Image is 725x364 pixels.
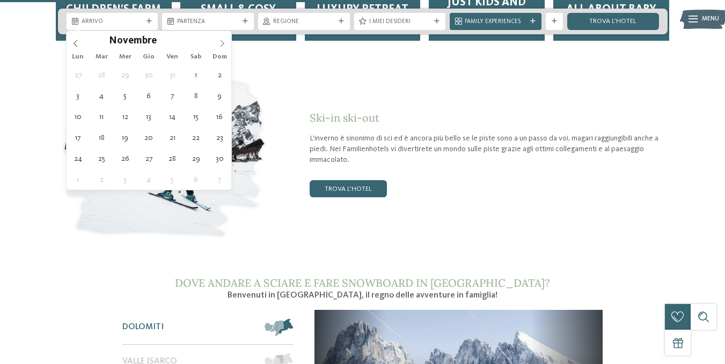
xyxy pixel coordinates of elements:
[186,169,207,190] span: Dicembre 6, 2025
[209,169,230,190] span: Dicembre 7, 2025
[115,148,136,169] span: Novembre 26, 2025
[115,127,136,148] span: Novembre 19, 2025
[162,85,183,106] span: Novembre 7, 2025
[465,18,526,26] span: Family Experiences
[273,18,335,26] span: Regione
[209,127,230,148] span: Novembre 23, 2025
[209,64,230,85] span: Novembre 2, 2025
[68,85,89,106] span: Novembre 3, 2025
[115,169,136,190] span: Dicembre 3, 2025
[138,85,159,106] span: Novembre 6, 2025
[115,106,136,127] span: Novembre 12, 2025
[91,169,112,190] span: Dicembre 2, 2025
[157,35,192,46] input: Year
[209,148,230,169] span: Novembre 30, 2025
[91,148,112,169] span: Novembre 25, 2025
[91,106,112,127] span: Novembre 11, 2025
[186,127,207,148] span: Novembre 22, 2025
[138,127,159,148] span: Novembre 20, 2025
[115,64,136,85] span: Ottobre 29, 2025
[208,54,231,61] span: Dom
[138,64,159,85] span: Ottobre 30, 2025
[369,18,431,26] span: I miei desideri
[68,64,89,85] span: Ottobre 27, 2025
[138,148,159,169] span: Novembre 27, 2025
[310,133,667,165] p: L’inverno è sinonimo di sci ed è ancora più bello se le piste sono a un passo da voi, magari ragg...
[186,148,207,169] span: Novembre 29, 2025
[68,106,89,127] span: Novembre 10, 2025
[160,54,184,61] span: Ven
[66,3,161,17] span: Children’s Farm
[113,54,137,61] span: Mer
[186,106,207,127] span: Novembre 15, 2025
[177,18,239,26] span: Partenza
[317,3,408,17] span: Luxury Retreat
[209,85,230,106] span: Novembre 9, 2025
[228,291,497,300] span: Benvenuti in [GEOGRAPHIC_DATA], il regno delle avventure in famiglia!
[162,169,183,190] span: Dicembre 5, 2025
[186,64,207,85] span: Novembre 1, 2025
[162,148,183,169] span: Novembre 28, 2025
[162,64,183,85] span: Ottobre 31, 2025
[68,127,89,148] span: Novembre 17, 2025
[90,54,113,61] span: Mar
[91,127,112,148] span: Novembre 18, 2025
[162,106,183,127] span: Novembre 14, 2025
[109,36,157,47] span: Novembre
[310,111,379,124] span: Ski-in ski-out
[68,169,89,190] span: Dicembre 1, 2025
[184,54,208,61] span: Sab
[566,3,656,17] span: All about baby
[91,85,112,106] span: Novembre 4, 2025
[82,18,143,26] span: Arrivo
[115,85,136,106] span: Novembre 5, 2025
[91,64,112,85] span: Ottobre 28, 2025
[58,66,272,242] img: Hotel sulle piste da sci per bambini: divertimento senza confini
[138,106,159,127] span: Novembre 13, 2025
[175,276,550,289] span: Dove andare a sciare e fare snowboard in [GEOGRAPHIC_DATA]?
[67,54,90,61] span: Lun
[162,127,183,148] span: Novembre 21, 2025
[186,85,207,106] span: Novembre 8, 2025
[137,54,160,61] span: Gio
[209,106,230,127] span: Novembre 16, 2025
[68,148,89,169] span: Novembre 24, 2025
[122,322,164,332] span: Dolomiti
[567,13,659,30] a: trova l’hotel
[201,3,276,17] span: Small & Cosy
[310,180,387,197] a: trova l’hotel
[138,169,159,190] span: Dicembre 4, 2025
